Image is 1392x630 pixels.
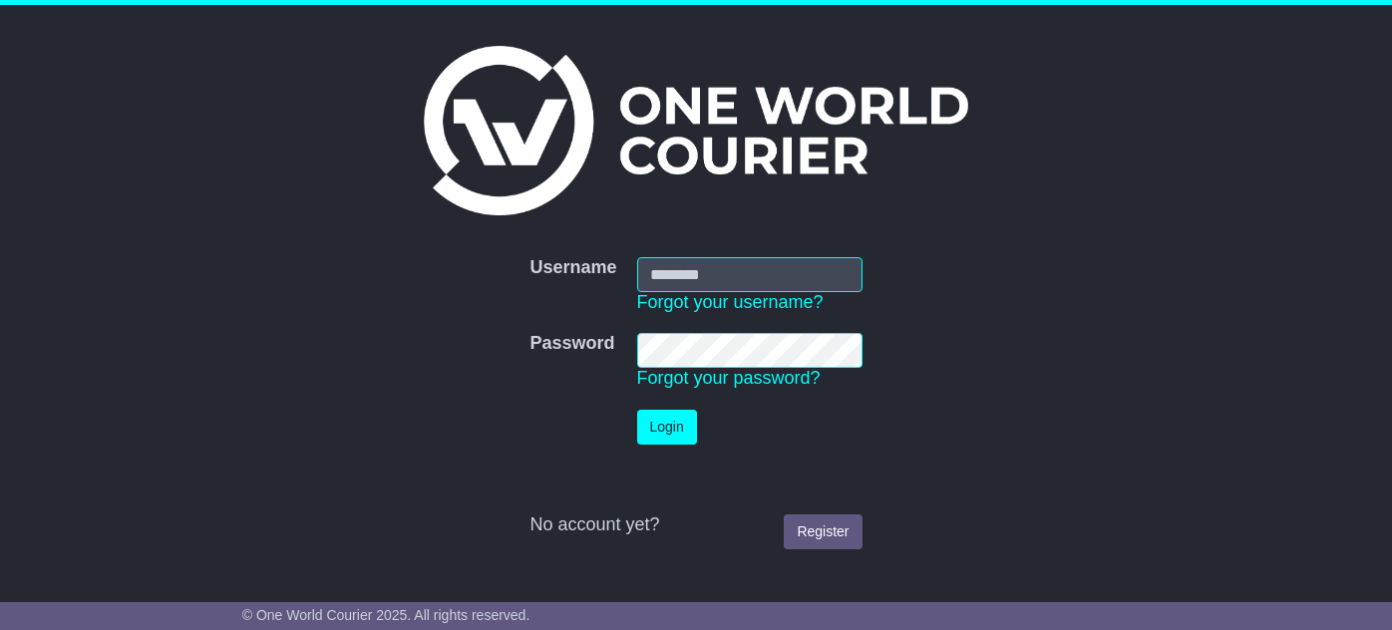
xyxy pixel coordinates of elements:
[529,333,614,355] label: Password
[637,292,824,312] a: Forgot your username?
[784,514,862,549] a: Register
[637,410,697,445] button: Login
[529,514,862,536] div: No account yet?
[637,368,821,388] a: Forgot your password?
[529,257,616,279] label: Username
[242,607,530,623] span: © One World Courier 2025. All rights reserved.
[424,46,968,215] img: One World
